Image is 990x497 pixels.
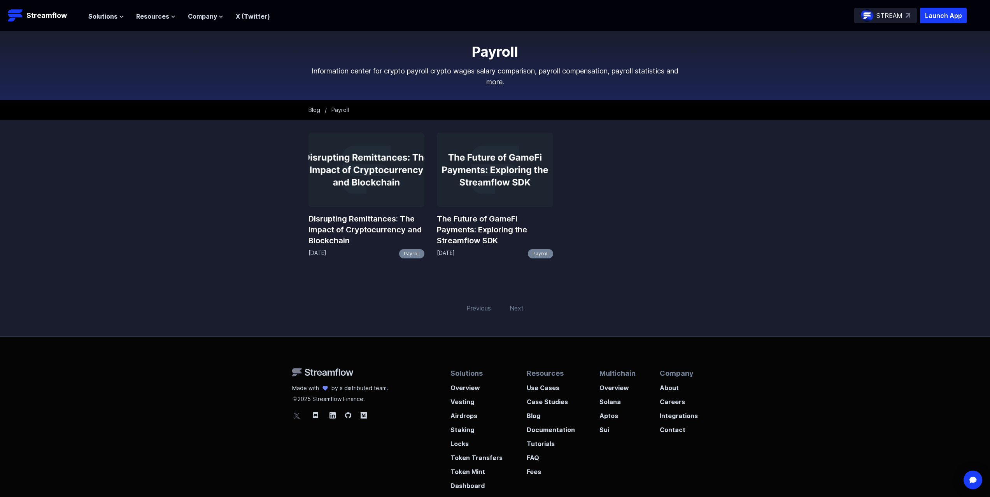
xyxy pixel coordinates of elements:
[308,133,425,207] img: Disrupting Remittances: The Impact of Cryptocurrency and Blockchain
[599,406,636,420] a: Aptos
[450,392,503,406] a: Vesting
[527,368,575,378] p: Resources
[876,11,902,20] p: STREAM
[527,448,575,462] a: FAQ
[8,8,23,23] img: Streamflow Logo
[599,392,636,406] a: Solana
[527,434,575,448] a: Tutorials
[854,8,917,23] a: STREAM
[331,384,388,392] p: by a distributed team.
[292,368,354,377] img: Streamflow Logo
[450,420,503,434] a: Staking
[527,392,575,406] a: Case Studies
[450,448,503,462] a: Token Transfers
[527,462,575,476] a: Fees
[308,213,425,246] a: Disrupting Remittances: The Impact of Cryptocurrency and Blockchain
[136,12,175,21] button: Resources
[88,12,117,21] span: Solutions
[136,12,169,21] span: Resources
[188,12,223,21] button: Company
[660,392,698,406] a: Careers
[308,106,320,113] a: Blog
[437,133,553,207] img: The Future of GameFi Payments: Exploring the Streamflow SDK
[527,406,575,420] a: Blog
[26,10,67,21] p: Streamflow
[450,476,503,490] a: Dashboard
[599,420,636,434] a: Sui
[308,249,326,258] p: [DATE]
[964,471,982,489] div: Open Intercom Messenger
[450,406,503,420] a: Airdrops
[660,368,698,378] p: Company
[906,13,910,18] img: top-right-arrow.svg
[660,378,698,392] a: About
[505,299,528,317] span: Next
[437,249,455,258] p: [DATE]
[861,9,873,22] img: streamflow-logo-circle.png
[527,378,575,392] a: Use Cases
[462,299,496,317] span: Previous
[331,106,349,113] span: Payroll
[188,12,217,21] span: Company
[450,462,503,476] a: Token Mint
[450,378,503,392] a: Overview
[450,434,503,448] a: Locks
[437,213,553,246] a: The Future of GameFi Payments: Exploring the Streamflow SDK
[599,378,636,392] a: Overview
[308,66,682,87] p: Information center for crypto payroll crypto wages salary comparison, payroll compensation, payro...
[8,8,81,23] a: Streamflow
[325,106,327,113] span: /
[599,368,636,378] p: Multichain
[660,406,698,420] a: Integrations
[308,44,682,59] h1: Payroll
[236,12,270,20] a: X (Twitter)
[527,420,575,434] a: Documentation
[450,368,503,378] p: Solutions
[660,420,698,434] a: Contact
[528,249,553,258] a: Payroll
[399,249,424,258] a: Payroll
[88,12,124,21] button: Solutions
[292,392,388,403] p: 2025 Streamflow Finance.
[920,8,967,23] button: Launch App
[292,384,319,392] p: Made with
